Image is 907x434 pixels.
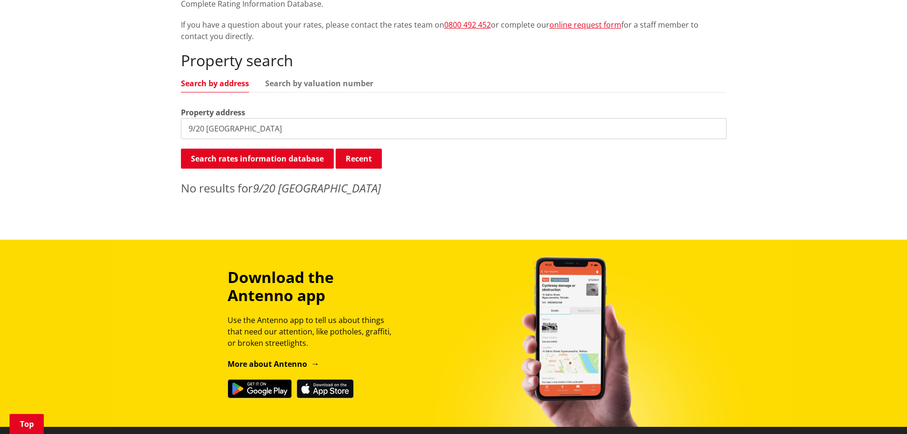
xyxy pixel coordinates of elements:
[265,80,373,87] a: Search by valuation number
[181,51,727,70] h2: Property search
[228,359,319,369] a: More about Antenno
[228,379,292,398] img: Get it on Google Play
[863,394,897,428] iframe: Messenger Launcher
[336,149,382,169] button: Recent
[10,414,44,434] a: Top
[253,180,381,196] em: 9/20 [GEOGRAPHIC_DATA]
[181,149,334,169] button: Search rates information database
[181,80,249,87] a: Search by address
[181,118,727,139] input: e.g. Duke Street NGARUAWAHIA
[181,19,727,42] p: If you have a question about your rates, please contact the rates team on or complete our for a s...
[228,314,400,349] p: Use the Antenno app to tell us about things that need our attention, like potholes, graffiti, or ...
[181,107,245,118] label: Property address
[228,268,400,305] h3: Download the Antenno app
[444,20,491,30] a: 0800 492 452
[297,379,354,398] img: Download on the App Store
[549,20,621,30] a: online request form
[181,180,727,197] p: No results for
